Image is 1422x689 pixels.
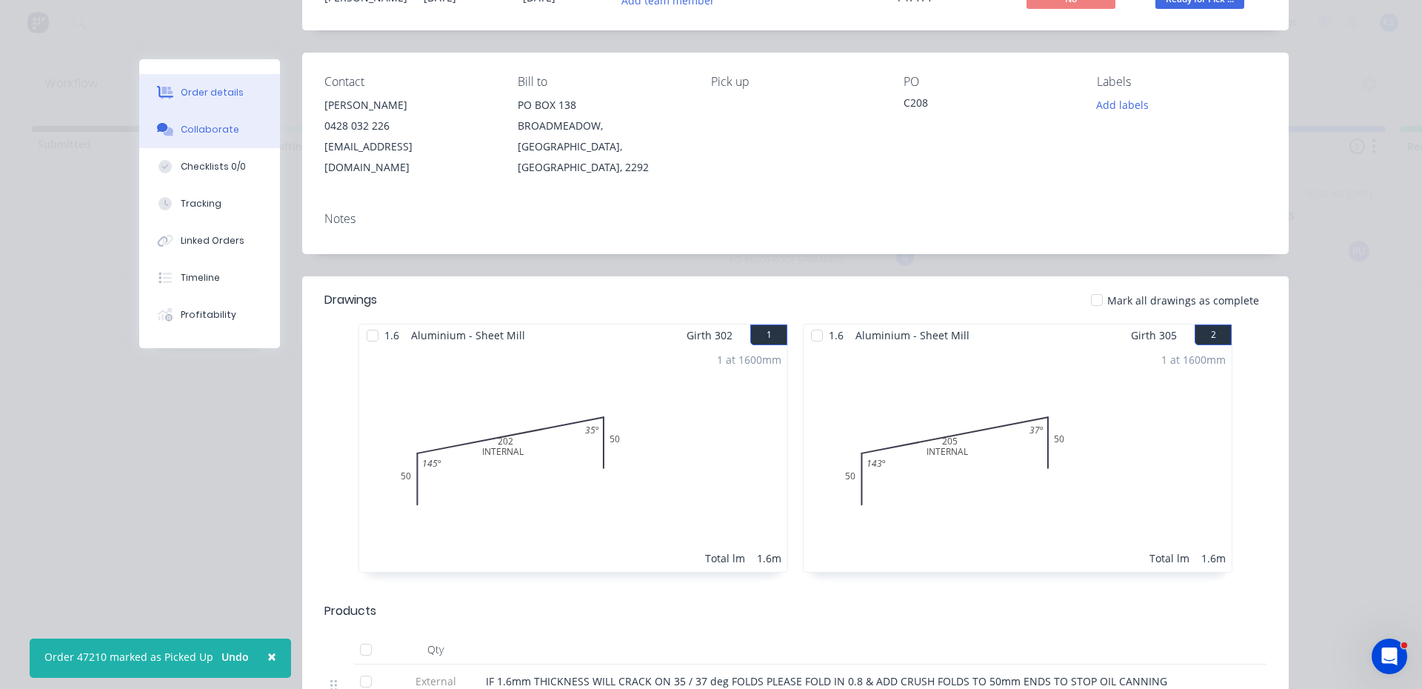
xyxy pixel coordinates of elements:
[518,95,687,116] div: PO BOX 138
[181,86,244,99] div: Order details
[518,95,687,178] div: PO BOX 138BROADMEADOW, [GEOGRAPHIC_DATA], [GEOGRAPHIC_DATA], 2292
[324,116,494,136] div: 0428 032 226
[181,308,236,322] div: Profitability
[324,75,494,89] div: Contact
[405,324,531,346] span: Aluminium - Sheet Mill
[139,185,280,222] button: Tracking
[804,346,1232,572] div: INTERNAL5020550143º37º1 at 1600mmTotal lm1.6m
[324,212,1266,226] div: Notes
[717,352,781,367] div: 1 at 1600mm
[1195,324,1232,345] button: 2
[757,550,781,566] div: 1.6m
[324,291,377,309] div: Drawings
[181,234,244,247] div: Linked Orders
[213,646,257,668] button: Undo
[1097,75,1266,89] div: Labels
[253,639,291,674] button: Close
[1201,550,1226,566] div: 1.6m
[486,674,1167,688] span: IF 1.6mm THICKNESS WILL CRACK ON 35 / 37 deg FOLDS PLEASE FOLD IN 0.8 & ADD CRUSH FOLDS TO 50mm E...
[1107,293,1259,308] span: Mark all drawings as complete
[705,550,745,566] div: Total lm
[139,111,280,148] button: Collaborate
[1372,639,1407,674] iframe: Intercom live chat
[181,197,221,210] div: Tracking
[1131,324,1177,346] span: Girth 305
[267,646,276,667] span: ×
[750,324,787,345] button: 1
[324,602,376,620] div: Products
[359,346,787,572] div: INTERNAL5020250145º35º1 at 1600mmTotal lm1.6m
[324,95,494,178] div: [PERSON_NAME]0428 032 226[EMAIL_ADDRESS][DOMAIN_NAME]
[139,148,280,185] button: Checklists 0/0
[904,95,1073,116] div: C208
[687,324,732,346] span: Girth 302
[181,123,239,136] div: Collaborate
[181,160,246,173] div: Checklists 0/0
[139,222,280,259] button: Linked Orders
[44,649,213,665] div: Order 47210 marked as Picked Up
[324,136,494,178] div: [EMAIL_ADDRESS][DOMAIN_NAME]
[324,95,494,116] div: [PERSON_NAME]
[1149,550,1189,566] div: Total lm
[823,324,849,346] span: 1.6
[518,116,687,178] div: BROADMEADOW, [GEOGRAPHIC_DATA], [GEOGRAPHIC_DATA], 2292
[849,324,975,346] span: Aluminium - Sheet Mill
[139,296,280,333] button: Profitability
[1089,95,1157,115] button: Add labels
[518,75,687,89] div: Bill to
[904,75,1073,89] div: PO
[181,271,220,284] div: Timeline
[397,673,474,689] span: External
[139,259,280,296] button: Timeline
[139,74,280,111] button: Order details
[1161,352,1226,367] div: 1 at 1600mm
[378,324,405,346] span: 1.6
[391,635,480,665] div: Qty
[711,75,881,89] div: Pick up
